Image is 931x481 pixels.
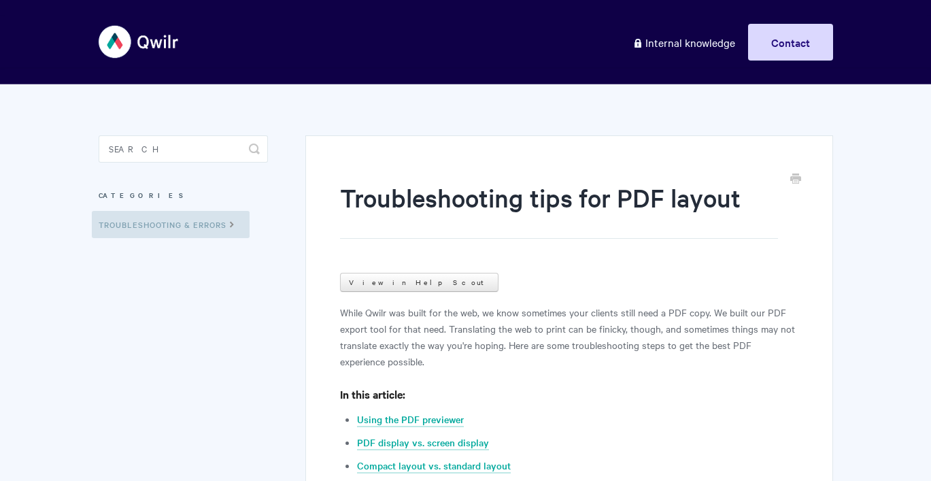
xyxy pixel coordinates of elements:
a: PDF display vs. screen display [357,435,489,450]
a: Compact layout vs. standard layout [357,459,511,474]
a: View in Help Scout [340,273,498,292]
h3: Categories [99,183,268,208]
a: Contact [748,24,833,61]
strong: In this article: [340,386,405,401]
img: Qwilr Help Center [99,16,180,67]
p: While Qwilr was built for the web, we know sometimes your clients still need a PDF copy. We built... [340,304,798,369]
a: Using the PDF previewer [357,412,464,427]
a: Troubleshooting & Errors [92,211,250,238]
h1: Troubleshooting tips for PDF layout [340,180,777,239]
a: Internal knowledge [622,24,745,61]
a: Print this Article [790,172,801,187]
input: Search [99,135,268,163]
